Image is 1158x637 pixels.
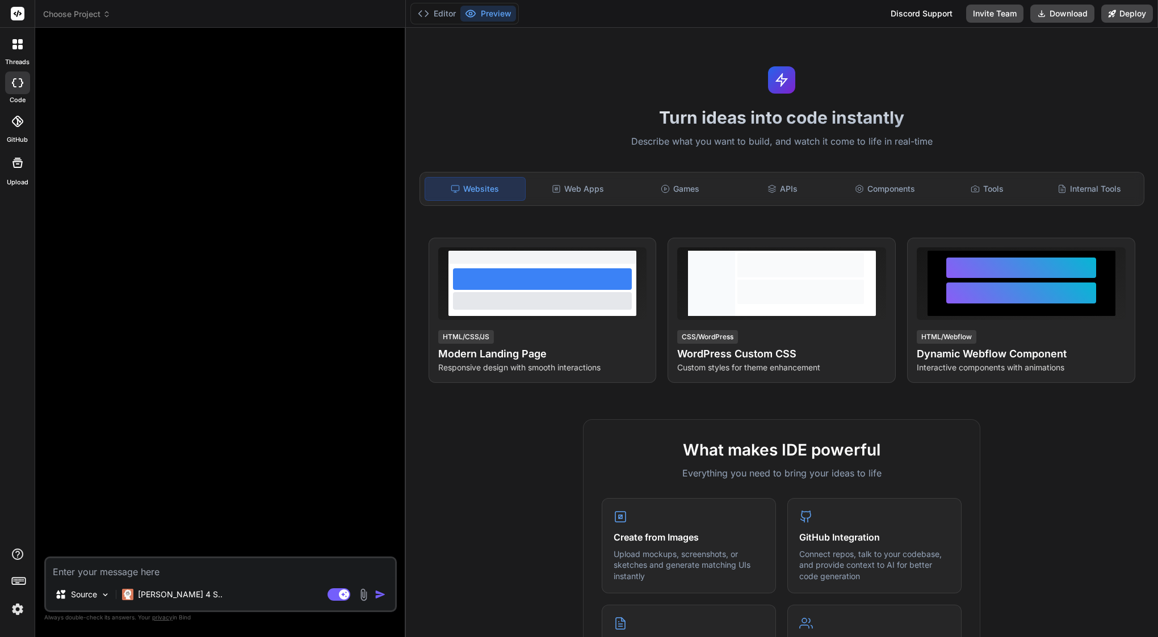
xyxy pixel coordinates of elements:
[413,107,1151,128] h1: Turn ideas into code instantly
[614,549,764,582] p: Upload mockups, screenshots, or sketches and generate matching UIs instantly
[152,614,173,621] span: privacy
[413,6,460,22] button: Editor
[44,612,397,623] p: Always double-check its answers. Your in Bind
[732,177,832,201] div: APIs
[413,134,1151,149] p: Describe what you want to build, and watch it come to life in real-time
[5,57,30,67] label: threads
[614,530,764,544] h4: Create from Images
[357,588,370,601] img: attachment
[937,177,1037,201] div: Tools
[799,530,950,544] h4: GitHub Integration
[138,589,223,600] p: [PERSON_NAME] 4 S..
[1101,5,1153,23] button: Deploy
[122,589,133,600] img: Claude 4 Sonnet
[677,346,886,362] h4: WordPress Custom CSS
[884,5,959,23] div: Discord Support
[375,589,386,600] img: icon
[677,362,886,373] p: Custom styles for theme enhancement
[71,589,97,600] p: Source
[438,346,647,362] h4: Modern Landing Page
[7,135,28,145] label: GitHub
[799,549,950,582] p: Connect repos, talk to your codebase, and provide context to AI for better code generation
[438,330,494,344] div: HTML/CSS/JS
[43,9,111,20] span: Choose Project
[917,330,976,344] div: HTML/Webflow
[602,466,962,480] p: Everything you need to bring your ideas to life
[602,438,962,462] h2: What makes IDE powerful
[100,590,110,600] img: Pick Models
[460,6,516,22] button: Preview
[966,5,1023,23] button: Invite Team
[630,177,730,201] div: Games
[917,362,1126,373] p: Interactive components with animations
[438,362,647,373] p: Responsive design with smooth interactions
[1030,5,1094,23] button: Download
[10,95,26,105] label: code
[7,178,28,187] label: Upload
[8,600,27,619] img: settings
[528,177,628,201] div: Web Apps
[834,177,934,201] div: Components
[1039,177,1139,201] div: Internal Tools
[677,330,738,344] div: CSS/WordPress
[917,346,1126,362] h4: Dynamic Webflow Component
[425,177,526,201] div: Websites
